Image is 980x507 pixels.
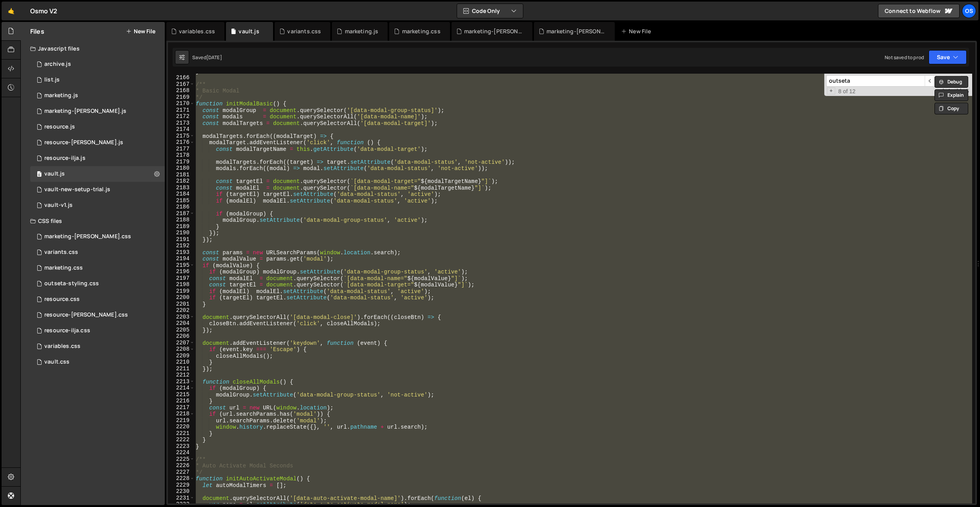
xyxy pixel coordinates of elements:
div: 16596/45156.css [30,276,165,292]
div: CSS files [21,213,165,229]
div: 2195 [168,262,195,269]
a: Os [962,4,976,18]
div: 2205 [168,327,195,333]
div: 2216 [168,398,195,404]
div: 2171 [168,107,195,114]
div: 2208 [168,346,195,353]
div: vault-v1.js [44,202,73,209]
div: 2193 [168,249,195,256]
div: 16596/45152.js [30,182,165,197]
div: 2213 [168,378,195,385]
div: 2191 [168,236,195,243]
div: 2219 [168,417,195,424]
div: 16596/46195.js [30,150,165,166]
div: marketing.css [402,27,441,35]
div: 2181 [168,172,195,178]
div: 2231 [168,495,195,502]
div: 2212 [168,372,195,378]
div: 2192 [168,243,195,249]
div: vault.js [44,170,65,177]
div: 2197 [168,275,195,282]
span: Toggle Replace mode [827,87,835,95]
div: 2227 [168,469,195,476]
div: 16596/45132.js [30,197,165,213]
div: 2187 [168,210,195,217]
div: 2201 [168,301,195,308]
div: resource-ilja.js [44,155,86,162]
div: resource-ilja.css [44,327,90,334]
div: 2229 [168,482,195,489]
div: variables.css [179,27,215,35]
div: 16596/46196.css [30,307,165,323]
h2: Files [30,27,44,36]
div: vault.css [44,359,69,366]
div: 2222 [168,436,195,443]
div: 2180 [168,165,195,172]
div: 2204 [168,320,195,327]
span: ​ [925,75,936,87]
div: 16596/46183.js [30,119,165,135]
div: 2176 [168,139,195,146]
div: marketing-[PERSON_NAME].js [546,27,605,35]
div: 16596/46284.css [30,229,165,244]
div: 2209 [168,353,195,359]
div: 2173 [168,120,195,127]
div: 2199 [168,288,195,295]
div: Osmo V2 [30,6,57,16]
div: 2168 [168,87,195,94]
button: Save [929,50,967,64]
div: marketing.css [44,264,83,272]
div: resource.js [44,123,75,130]
a: Connect to Webflow [878,4,960,18]
div: resource-[PERSON_NAME].css [44,311,128,319]
div: 2211 [168,366,195,372]
div: 16596/45133.js [30,166,165,182]
span: 8 of 12 [835,88,859,95]
div: marketing.js [44,92,78,99]
div: New File [621,27,654,35]
button: New File [126,28,155,34]
div: 16596/45511.css [30,244,165,260]
span: 0 [37,172,42,178]
div: variants.css [287,27,321,35]
div: [DATE] [206,54,222,61]
div: 2172 [168,113,195,120]
div: 2189 [168,223,195,230]
div: 2178 [168,152,195,159]
div: 2214 [168,385,195,391]
div: 2170 [168,100,195,107]
div: 2177 [168,146,195,152]
div: vault.js [239,27,259,35]
div: 2183 [168,185,195,191]
div: list.js [44,76,60,83]
div: 16596/45153.css [30,354,165,370]
div: 2194 [168,255,195,262]
div: 2226 [168,462,195,469]
div: 2196 [168,268,195,275]
button: Debug [934,76,968,88]
button: Copy [934,103,968,114]
div: 2174 [168,126,195,133]
div: 2185 [168,197,195,204]
div: 16596/46199.css [30,292,165,307]
div: 2166 [168,74,195,81]
div: 2182 [168,178,195,185]
div: marketing-[PERSON_NAME].css [44,233,131,240]
div: 2200 [168,294,195,301]
div: marketing.js [345,27,379,35]
div: resource-[PERSON_NAME].js [44,139,123,146]
div: 2169 [168,94,195,101]
div: 2202 [168,307,195,314]
div: 2179 [168,159,195,165]
div: 2218 [168,411,195,417]
div: 16596/45422.js [30,88,165,103]
div: 2223 [168,443,195,450]
div: 2215 [168,391,195,398]
div: vault-new-setup-trial.js [44,186,110,193]
div: 2203 [168,314,195,320]
div: 16596/46210.js [30,56,165,72]
div: outseta-styling.css [44,280,99,287]
input: Search for [826,75,925,87]
div: 2190 [168,230,195,236]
